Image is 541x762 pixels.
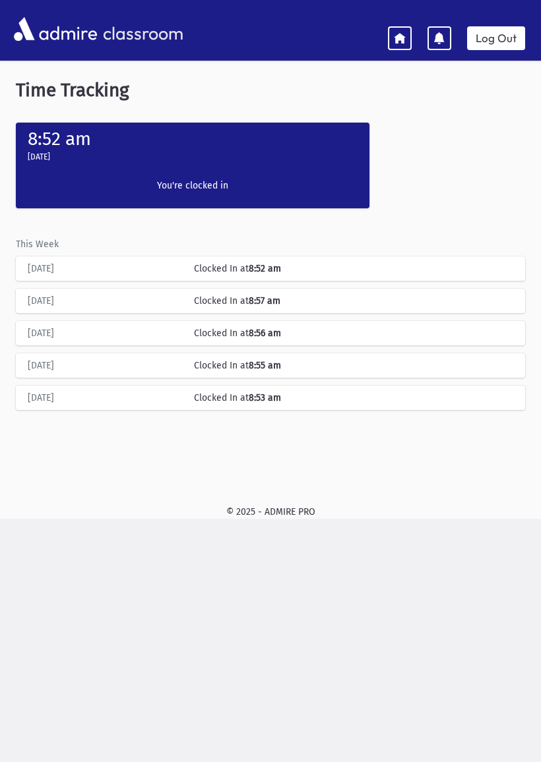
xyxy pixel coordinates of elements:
div: Clocked In at [187,294,520,308]
div: Clocked In at [187,391,520,405]
b: 8:56 am [249,328,281,339]
div: Clocked In at [187,262,520,276]
div: Clocked In at [187,359,520,372]
a: Log Out [467,26,525,50]
span: classroom [100,12,183,47]
b: 8:55 am [249,360,281,371]
label: [DATE] [28,151,50,163]
label: 8:52 am [28,128,91,150]
b: 8:53 am [249,392,281,403]
div: [DATE] [21,326,187,340]
b: 8:57 am [249,295,280,307]
div: [DATE] [21,294,187,308]
div: [DATE] [21,391,187,405]
div: [DATE] [21,359,187,372]
b: 8:52 am [249,263,281,274]
div: [DATE] [21,262,187,276]
img: AdmirePro [11,14,100,44]
label: This Week [16,237,59,251]
div: Clocked In at [187,326,520,340]
label: You're clocked in [114,179,271,192]
div: © 2025 - ADMIRE PRO [11,505,530,519]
